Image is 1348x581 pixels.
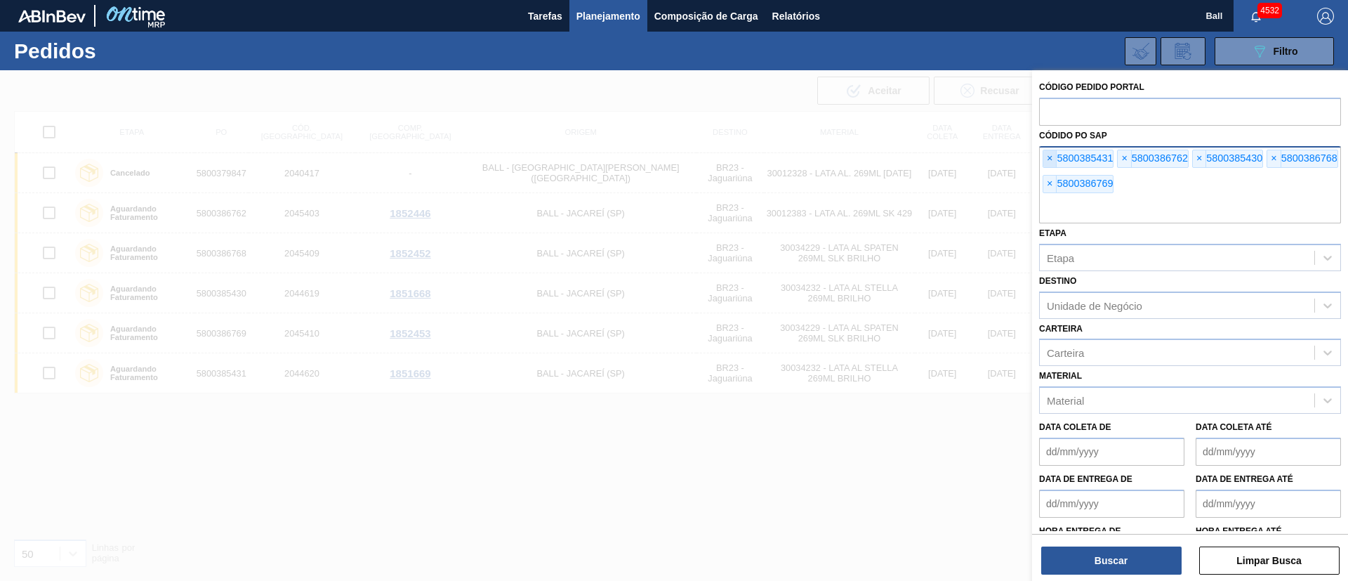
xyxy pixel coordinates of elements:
[1039,371,1082,381] label: Material
[1267,150,1281,167] span: ×
[1043,150,1114,168] div: 5800385431
[1196,521,1341,542] label: Hora entrega até
[1039,276,1076,286] label: Destino
[1039,474,1132,484] label: Data de Entrega de
[1267,150,1337,168] div: 5800386768
[1234,6,1278,26] button: Notificações
[1274,46,1298,57] span: Filtro
[1039,490,1184,518] input: dd/mm/yyyy
[1196,490,1341,518] input: dd/mm/yyyy
[1161,37,1205,65] div: Solicitação de Revisão de Pedidos
[1196,474,1293,484] label: Data de Entrega até
[1196,422,1271,432] label: Data coleta até
[1196,438,1341,466] input: dd/mm/yyyy
[1117,150,1188,168] div: 5800386762
[1043,176,1057,192] span: ×
[1039,521,1184,542] label: Hora entrega de
[1317,8,1334,25] img: Logout
[1193,150,1206,167] span: ×
[1215,37,1334,65] button: Filtro
[1043,150,1057,167] span: ×
[1192,150,1263,168] div: 5800385430
[18,10,86,22] img: TNhmsLtSVTkK8tSr43FrP2fwEKptu5GPRR3wAAAABJRU5ErkJggg==
[1039,82,1144,92] label: Código Pedido Portal
[14,43,224,59] h1: Pedidos
[1047,347,1084,359] div: Carteira
[528,8,562,25] span: Tarefas
[576,8,640,25] span: Planejamento
[1047,395,1084,407] div: Material
[1039,324,1083,334] label: Carteira
[1047,252,1074,263] div: Etapa
[772,8,820,25] span: Relatórios
[1039,131,1107,141] label: Códido PO SAP
[1125,37,1156,65] div: Importar Negociações dos Pedidos
[1257,3,1282,18] span: 4532
[1118,150,1131,167] span: ×
[1047,299,1142,311] div: Unidade de Negócio
[1043,175,1114,193] div: 5800386769
[1039,422,1111,432] label: Data coleta de
[654,8,758,25] span: Composição de Carga
[1039,438,1184,466] input: dd/mm/yyyy
[1039,228,1066,238] label: Etapa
